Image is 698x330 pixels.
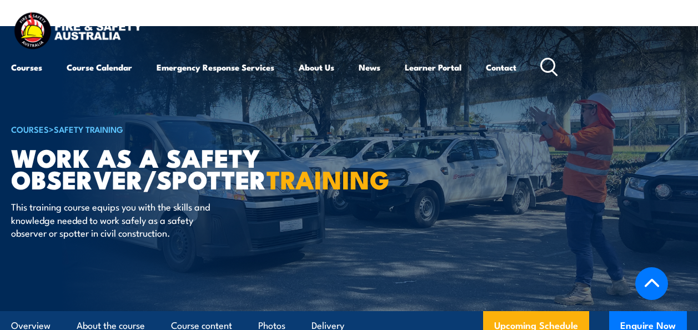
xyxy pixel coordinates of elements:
[11,123,49,135] a: COURSES
[267,159,390,198] strong: TRAINING
[299,54,334,81] a: About Us
[54,123,123,135] a: Safety Training
[11,146,285,189] h1: Work as a Safety Observer/Spotter
[11,122,285,136] h6: >
[486,54,516,81] a: Contact
[67,54,132,81] a: Course Calendar
[359,54,380,81] a: News
[11,200,214,239] p: This training course equips you with the skills and knowledge needed to work safely as a safety o...
[11,54,42,81] a: Courses
[157,54,274,81] a: Emergency Response Services
[405,54,461,81] a: Learner Portal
